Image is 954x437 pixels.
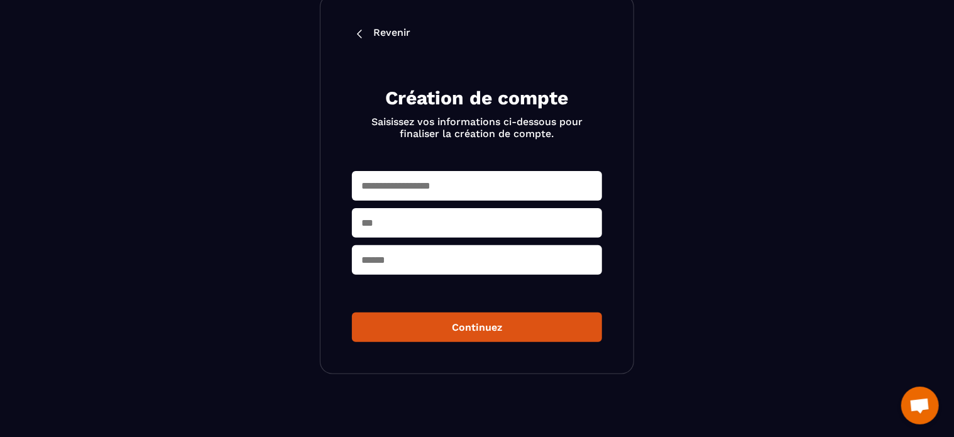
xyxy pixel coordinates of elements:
a: Ouvrir le chat [901,387,939,424]
p: Saisissez vos informations ci-dessous pour finaliser la création de compte. [367,116,587,140]
img: back [352,26,367,41]
button: Continuez [352,313,602,342]
a: Revenir [352,26,602,41]
h2: Création de compte [367,86,587,111]
p: Revenir [373,26,410,41]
